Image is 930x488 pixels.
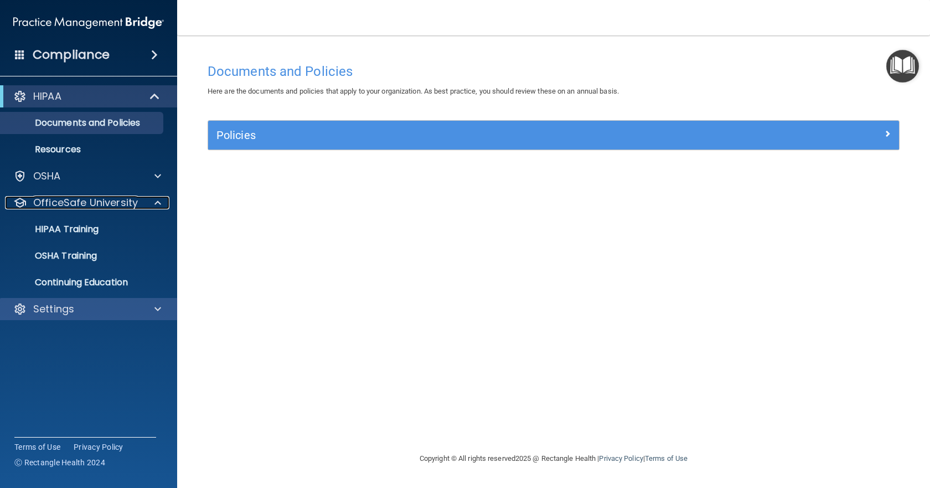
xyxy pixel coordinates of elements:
[74,441,123,453] a: Privacy Policy
[7,277,158,288] p: Continuing Education
[13,90,161,103] a: HIPAA
[352,441,756,476] div: Copyright © All rights reserved 2025 @ Rectangle Health | |
[645,454,688,463] a: Terms of Use
[13,169,161,183] a: OSHA
[33,302,74,316] p: Settings
[33,196,138,209] p: OfficeSafe University
[13,196,161,209] a: OfficeSafe University
[7,250,97,261] p: OSHA Training
[13,302,161,316] a: Settings
[7,224,99,235] p: HIPAA Training
[14,441,60,453] a: Terms of Use
[33,90,61,103] p: HIPAA
[216,126,891,144] a: Policies
[886,50,919,83] button: Open Resource Center
[13,12,164,34] img: PMB logo
[208,87,619,95] span: Here are the documents and policies that apply to your organization. As best practice, you should...
[33,169,61,183] p: OSHA
[7,117,158,129] p: Documents and Policies
[216,129,718,141] h5: Policies
[33,47,110,63] h4: Compliance
[599,454,643,463] a: Privacy Policy
[14,457,105,468] span: Ⓒ Rectangle Health 2024
[7,144,158,155] p: Resources
[208,64,900,79] h4: Documents and Policies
